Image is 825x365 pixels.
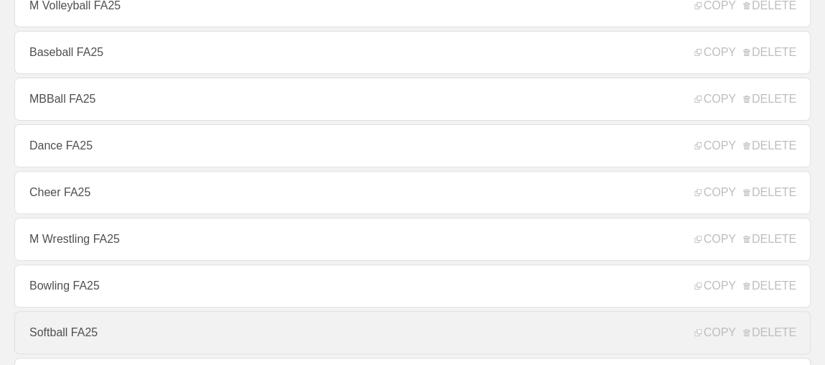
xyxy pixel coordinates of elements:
span: COPY [694,46,735,59]
a: Cheer FA25 [14,171,811,214]
a: Baseball FA25 [14,31,811,74]
span: COPY [694,139,735,152]
span: DELETE [743,93,796,106]
span: DELETE [743,46,796,59]
span: COPY [694,186,735,199]
a: Softball FA25 [14,311,811,354]
a: M Wrestling FA25 [14,218,811,261]
span: COPY [694,93,735,106]
a: Bowling FA25 [14,264,811,308]
span: DELETE [743,233,796,246]
a: Dance FA25 [14,124,811,167]
iframe: Chat Widget [753,296,825,365]
span: COPY [694,233,735,246]
span: DELETE [743,139,796,152]
a: MBBall FA25 [14,78,811,121]
span: DELETE [743,279,796,292]
span: DELETE [743,326,796,339]
span: DELETE [743,186,796,199]
span: COPY [694,279,735,292]
span: COPY [694,326,735,339]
